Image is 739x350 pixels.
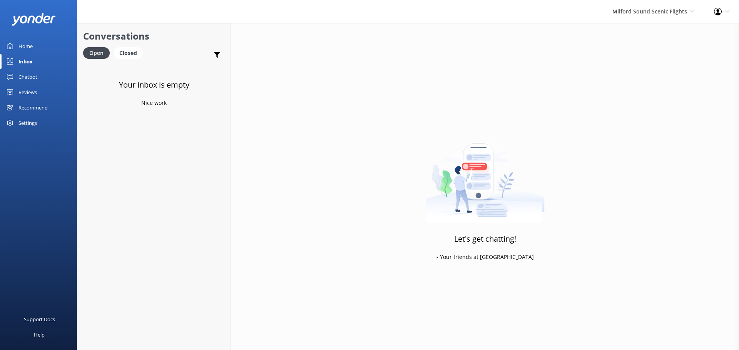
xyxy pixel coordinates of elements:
[18,100,48,115] div: Recommend
[83,29,225,43] h2: Conversations
[34,327,45,342] div: Help
[612,8,687,15] span: Milford Sound Scenic Flights
[141,99,167,107] p: Nice work
[454,233,516,245] h3: Let's get chatting!
[83,48,114,57] a: Open
[436,253,534,261] p: - Your friends at [GEOGRAPHIC_DATA]
[18,38,33,54] div: Home
[18,69,37,85] div: Chatbot
[426,127,545,223] img: artwork of a man stealing a conversation from at giant smartphone
[12,13,56,26] img: yonder-white-logo.png
[18,54,33,69] div: Inbox
[24,312,55,327] div: Support Docs
[114,47,143,59] div: Closed
[18,115,37,131] div: Settings
[18,85,37,100] div: Reviews
[114,48,147,57] a: Closed
[83,47,110,59] div: Open
[119,79,189,91] h3: Your inbox is empty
